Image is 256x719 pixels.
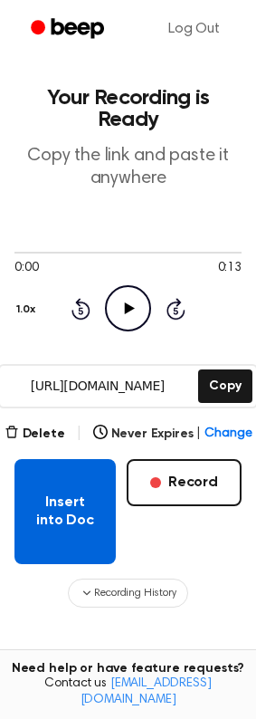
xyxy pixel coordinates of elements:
[14,294,42,325] button: 1.0x
[18,12,120,47] a: Beep
[14,145,242,190] p: Copy the link and paste it anywhere
[127,459,242,506] button: Record
[68,579,187,608] button: Recording History
[198,369,251,403] button: Copy
[218,259,242,278] span: 0:13
[14,259,38,278] span: 0:00
[93,425,252,444] button: Never Expires|Change
[150,7,238,51] a: Log Out
[14,459,116,564] button: Insert into Doc
[94,585,175,601] span: Recording History
[11,676,245,708] span: Contact us
[76,423,82,445] span: |
[196,425,201,444] span: |
[81,677,212,706] a: [EMAIL_ADDRESS][DOMAIN_NAME]
[5,425,65,444] button: Delete
[204,425,251,444] span: Change
[14,87,242,130] h1: Your Recording is Ready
